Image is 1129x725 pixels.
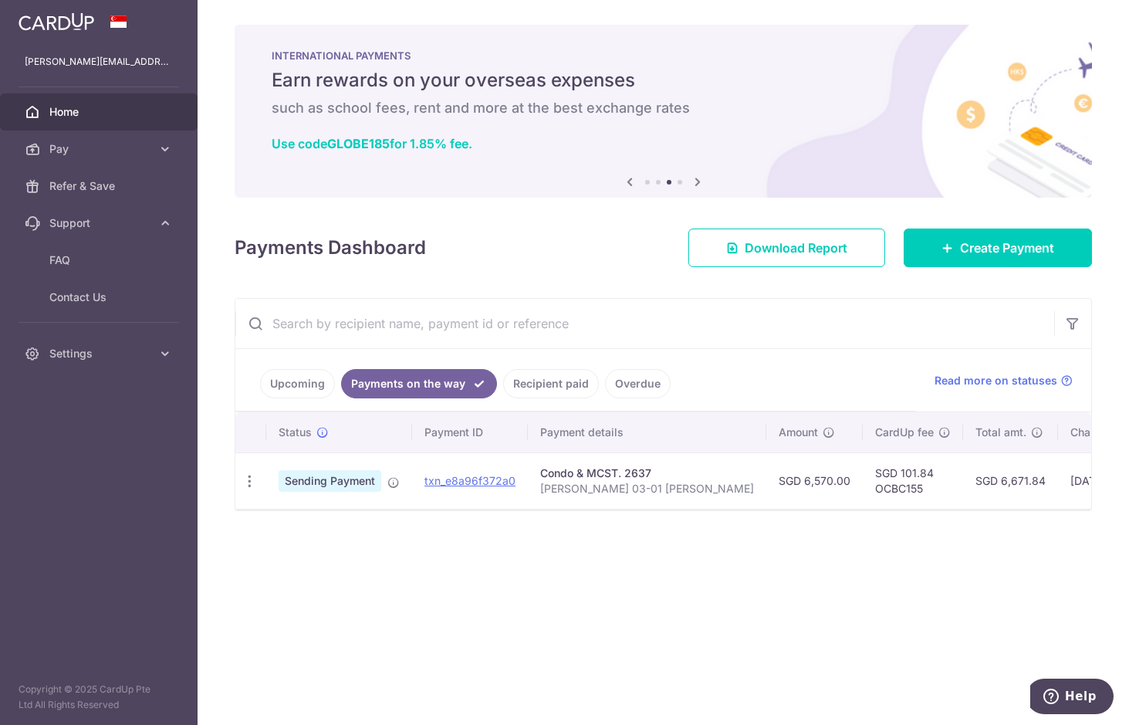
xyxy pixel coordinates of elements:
[235,25,1092,198] img: International Payment Banner
[272,99,1055,117] h6: such as school fees, rent and more at the best exchange rates
[424,474,515,487] a: txn_e8a96f372a0
[49,104,151,120] span: Home
[540,481,754,496] p: [PERSON_NAME] 03-01 [PERSON_NAME]
[25,54,173,69] p: [PERSON_NAME][EMAIL_ADDRESS][PERSON_NAME][DOMAIN_NAME]
[688,229,885,267] a: Download Report
[49,346,151,361] span: Settings
[605,369,671,398] a: Overdue
[272,68,1055,93] h5: Earn rewards on your overseas expenses
[935,373,1057,388] span: Read more on statuses
[960,239,1054,257] span: Create Payment
[49,215,151,231] span: Support
[745,239,847,257] span: Download Report
[235,299,1054,348] input: Search by recipient name, payment id or reference
[963,452,1058,509] td: SGD 6,671.84
[235,234,426,262] h4: Payments Dashboard
[327,136,390,151] b: GLOBE185
[904,229,1092,267] a: Create Payment
[412,412,528,452] th: Payment ID
[49,252,151,268] span: FAQ
[779,425,818,440] span: Amount
[272,136,472,151] a: Use codeGLOBE185for 1.85% fee.
[875,425,934,440] span: CardUp fee
[341,369,497,398] a: Payments on the way
[863,452,963,509] td: SGD 101.84 OCBC155
[49,178,151,194] span: Refer & Save
[935,373,1073,388] a: Read more on statuses
[975,425,1026,440] span: Total amt.
[1030,679,1114,717] iframe: Opens a widget where you can find more information
[528,412,766,452] th: Payment details
[260,369,335,398] a: Upcoming
[49,290,151,305] span: Contact Us
[279,470,381,492] span: Sending Payment
[272,49,1055,62] p: INTERNATIONAL PAYMENTS
[540,466,754,481] div: Condo & MCST. 2637
[49,141,151,157] span: Pay
[766,452,863,509] td: SGD 6,570.00
[503,369,599,398] a: Recipient paid
[19,12,94,31] img: CardUp
[279,425,312,440] span: Status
